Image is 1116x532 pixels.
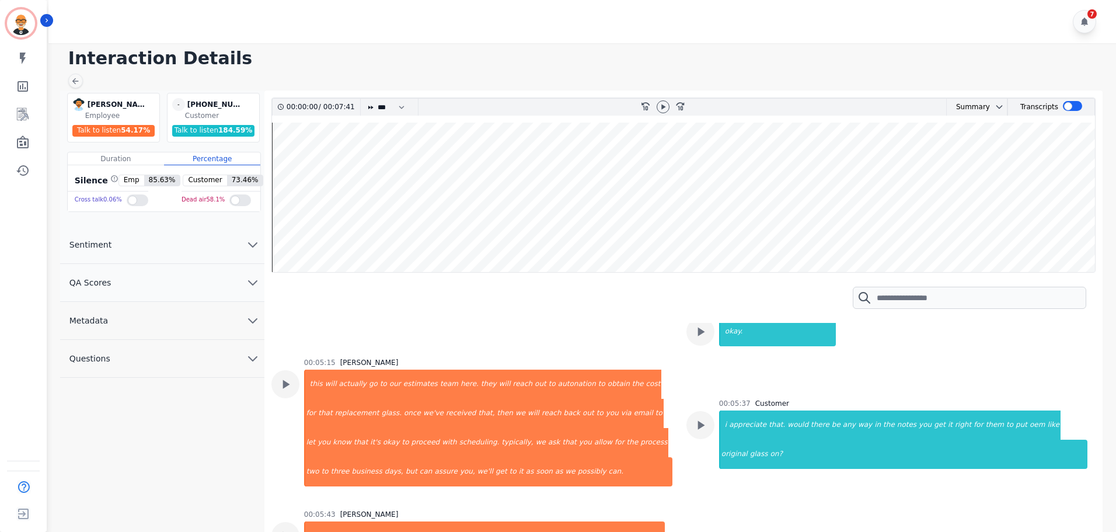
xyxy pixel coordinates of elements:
[410,428,441,457] div: proceed
[1046,411,1061,440] div: like
[338,370,368,399] div: actually
[369,428,382,457] div: it's
[547,428,562,457] div: ask
[330,457,351,486] div: three
[60,239,121,251] span: Sentiment
[7,9,35,37] img: Bordered avatar
[316,428,332,457] div: you
[172,125,255,137] div: Talk to listen
[995,102,1004,112] svg: chevron down
[535,428,547,457] div: we
[119,175,144,186] span: Emp
[720,317,836,346] div: okay.
[954,411,972,440] div: right
[246,238,260,252] svg: chevron down
[422,399,445,428] div: we've
[246,352,260,366] svg: chevron down
[768,411,786,440] div: that.
[85,111,157,120] div: Employee
[340,358,399,367] div: [PERSON_NAME]
[75,192,122,208] div: Cross talk 0.06 %
[305,457,320,486] div: two
[350,457,383,486] div: business
[496,399,514,428] div: then
[353,428,369,457] div: that
[608,457,672,486] div: can.
[379,370,388,399] div: to
[1014,411,1028,440] div: put
[317,399,333,428] div: that
[526,399,540,428] div: will
[388,370,402,399] div: our
[626,428,640,457] div: the
[533,370,547,399] div: out
[990,102,1004,112] button: chevron down
[518,457,525,486] div: it
[334,399,381,428] div: replacement
[720,411,728,440] div: i
[728,411,768,440] div: appreciate
[755,399,789,408] div: Customer
[786,411,810,440] div: would
[121,126,150,134] span: 54.17 %
[402,370,439,399] div: estimates
[321,99,353,116] div: 00:07:41
[418,457,434,486] div: can
[382,428,401,457] div: okay
[769,440,1087,469] div: on?
[720,440,749,469] div: original
[246,314,260,328] svg: chevron down
[508,457,518,486] div: to
[60,315,117,326] span: Metadata
[383,457,404,486] div: days,
[480,370,498,399] div: they
[1087,9,1097,19] div: 7
[182,192,225,208] div: Dead air 58.1 %
[439,370,459,399] div: team
[620,399,633,428] div: via
[304,510,336,519] div: 00:05:43
[368,370,379,399] div: go
[380,399,403,428] div: glass.
[246,276,260,290] svg: chevron down
[458,428,501,457] div: scheduling.
[985,411,1005,440] div: them
[404,457,418,486] div: but
[933,411,947,440] div: get
[639,428,668,457] div: process
[810,411,831,440] div: there
[842,411,857,440] div: any
[873,411,882,440] div: in
[459,457,476,486] div: you,
[287,99,319,116] div: 00:00:00
[597,370,606,399] div: to
[564,457,577,486] div: we
[60,264,264,302] button: QA Scores chevron down
[494,457,508,486] div: get
[561,428,577,457] div: that
[476,457,494,486] div: we'll
[320,457,330,486] div: to
[606,370,631,399] div: obtain
[831,411,842,440] div: be
[401,428,410,457] div: to
[595,399,605,428] div: to
[514,399,526,428] div: we
[60,353,120,364] span: Questions
[918,411,933,440] div: you
[340,510,399,519] div: [PERSON_NAME]
[972,411,985,440] div: for
[557,370,597,399] div: autonation
[593,428,613,457] div: allow
[60,277,121,288] span: QA Scores
[72,175,118,186] div: Silence
[882,411,896,440] div: the
[403,399,422,428] div: once
[441,428,458,457] div: with
[1020,99,1058,116] div: Transcripts
[578,428,593,457] div: you
[540,399,563,428] div: reach
[68,152,164,165] div: Duration
[305,370,324,399] div: this
[547,370,557,399] div: to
